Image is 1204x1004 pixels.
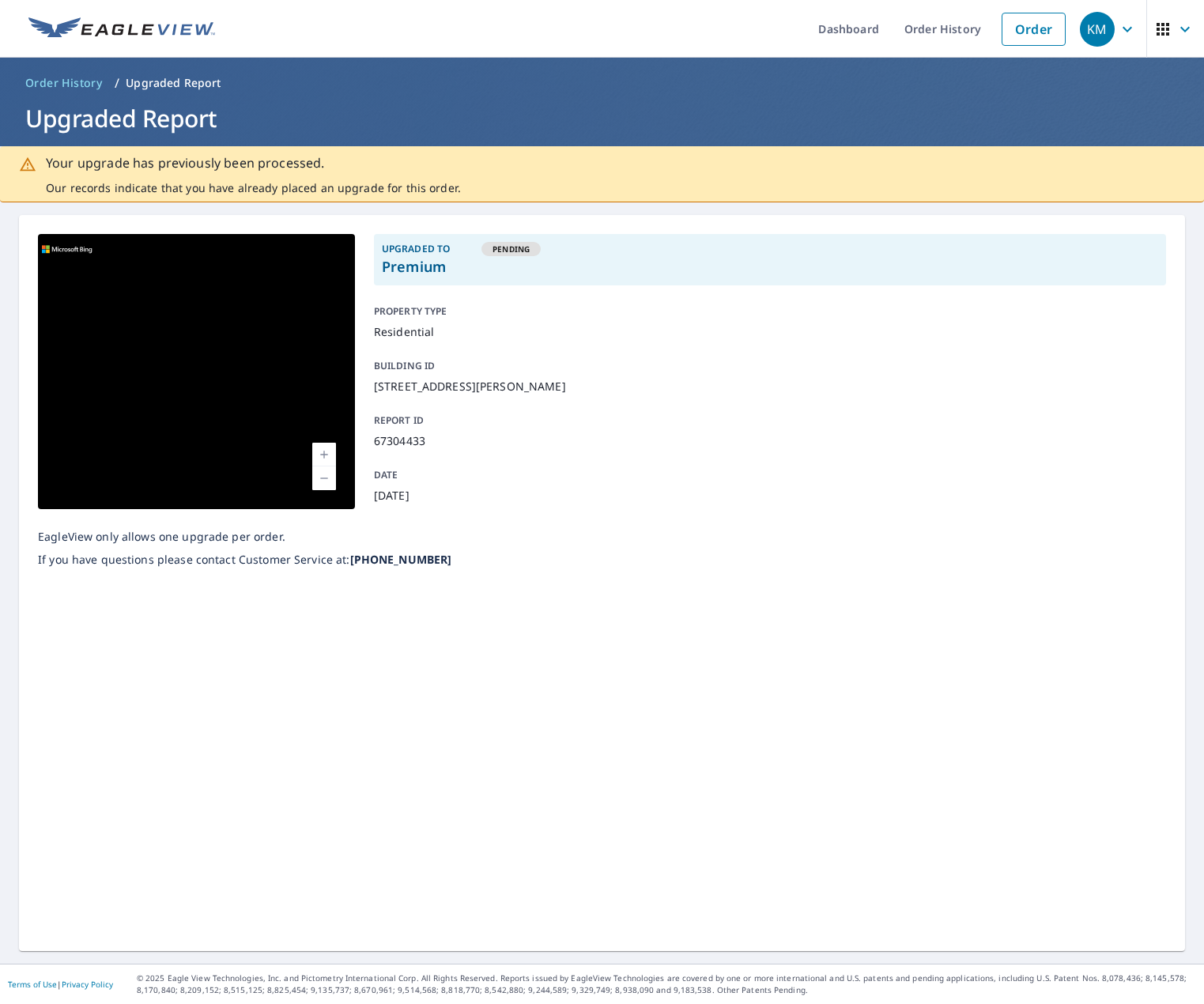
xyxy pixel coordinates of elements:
p: 67304433 [374,432,1160,449]
span: Pending [483,243,539,255]
p: Date [374,468,1160,482]
p: Premium [382,256,1158,277]
p: Your upgrade has previously been processed. [46,153,461,174]
a: Terms of Use [8,979,57,990]
p: EagleView only allows one upgrade per order. [38,528,1166,545]
a: Order History [19,70,108,96]
p: | [8,979,113,989]
b: [PHONE_NUMBER] [350,552,452,567]
p: [STREET_ADDRESS][PERSON_NAME] [374,378,1160,394]
nav: breadcrumb [19,70,1185,96]
p: Residential [374,323,1160,340]
p: Upgraded Report [126,75,221,91]
li: / [115,74,119,92]
a: Current Level 17, Zoom Out [312,466,336,490]
p: Upgraded To [382,242,450,256]
a: Order [1002,13,1066,46]
p: [DATE] [374,487,1160,504]
p: Report ID [374,413,1160,428]
p: Our records indicate that you have already placed an upgrade for this order. [46,180,461,195]
h1: Upgraded Report [19,102,1185,134]
a: Current Level 17, Zoom In [312,443,336,466]
p: © 2025 Eagle View Technologies, Inc. and Pictometry International Corp. All Rights Reserved. Repo... [137,972,1196,996]
div: KM [1080,12,1115,47]
p: If you have questions please contact Customer Service at: [38,551,1166,568]
p: PROPERTY TYPE [374,304,1160,319]
img: EV Logo [28,17,215,41]
p: BUILDING ID [374,359,1160,373]
span: Order History [25,75,102,91]
a: Privacy Policy [62,979,113,990]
